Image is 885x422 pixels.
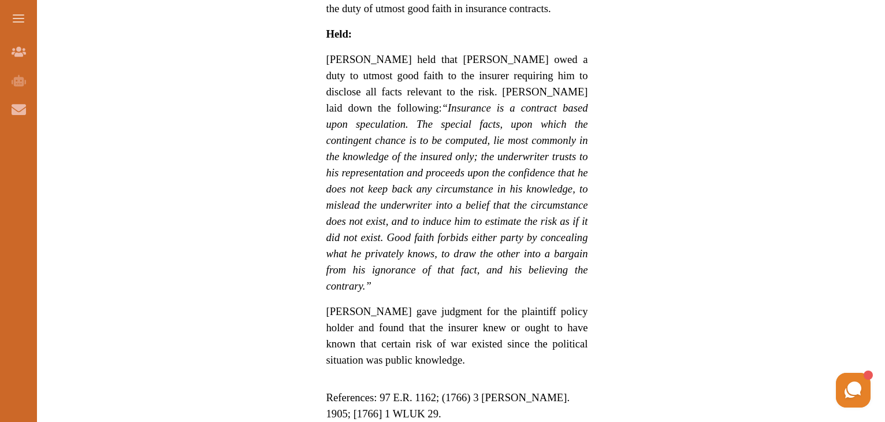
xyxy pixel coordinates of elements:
iframe: HelpCrunch [608,370,873,410]
span: References: 97 E.R. 1162; (1766) 3 [PERSON_NAME]. 1905; [1766] 1 WLUK 29. [326,391,570,420]
strong: Held: [326,28,352,40]
em: “Insurance is a contract based upon speculation. The special facts, upon which the contingent cha... [326,102,588,292]
span: [PERSON_NAME] gave judgment for the plaintiff policy holder and found that the insurer knew or ou... [326,305,588,366]
span: [PERSON_NAME] held that [PERSON_NAME] owed a duty to utmost good faith to the insurer requiring h... [326,53,588,292]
